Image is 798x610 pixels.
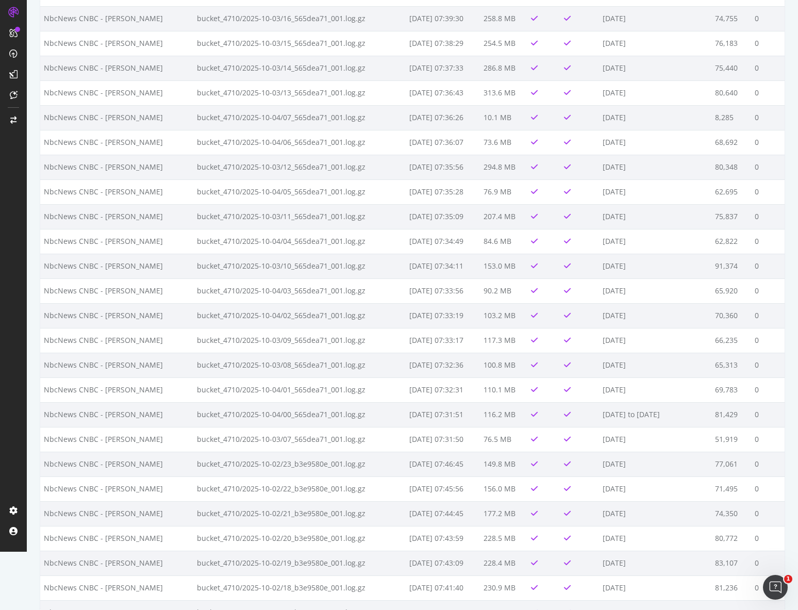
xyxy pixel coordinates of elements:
[751,476,785,501] td: 0
[480,328,527,353] td: 117.3 MB
[599,155,711,179] td: [DATE]
[599,229,711,254] td: [DATE]
[40,402,193,427] td: NbcNews CNBC - [PERSON_NAME]
[480,575,527,600] td: 230.9 MB
[480,278,527,303] td: 90.2 MB
[751,278,785,303] td: 0
[193,452,406,476] td: bucket_4710/2025-10-02/23_b3e9580e_001.log.gz
[751,303,785,328] td: 0
[599,105,711,130] td: [DATE]
[711,31,751,56] td: 76,183
[406,130,480,155] td: [DATE] 07:36:07
[480,6,527,31] td: 258.8 MB
[406,56,480,80] td: [DATE] 07:37:33
[406,155,480,179] td: [DATE] 07:35:56
[193,427,406,452] td: bucket_4710/2025-10-03/07_565dea71_001.log.gz
[711,377,751,402] td: 69,783
[40,377,193,402] td: NbcNews CNBC - [PERSON_NAME]
[711,303,751,328] td: 70,360
[711,105,751,130] td: 8,285
[406,526,480,551] td: [DATE] 07:43:59
[599,501,711,526] td: [DATE]
[480,130,527,155] td: 73.6 MB
[751,501,785,526] td: 0
[711,452,751,476] td: 77,061
[599,551,711,575] td: [DATE]
[406,303,480,328] td: [DATE] 07:33:19
[40,80,193,105] td: NbcNews CNBC - [PERSON_NAME]
[480,204,527,229] td: 207.4 MB
[711,526,751,551] td: 80,772
[40,328,193,353] td: NbcNews CNBC - [PERSON_NAME]
[40,254,193,278] td: NbcNews CNBC - [PERSON_NAME]
[40,229,193,254] td: NbcNews CNBC - [PERSON_NAME]
[406,6,480,31] td: [DATE] 07:39:30
[711,427,751,452] td: 51,919
[711,501,751,526] td: 74,350
[193,229,406,254] td: bucket_4710/2025-10-04/04_565dea71_001.log.gz
[751,56,785,80] td: 0
[480,501,527,526] td: 177.2 MB
[193,551,406,575] td: bucket_4710/2025-10-02/19_b3e9580e_001.log.gz
[711,80,751,105] td: 80,640
[711,328,751,353] td: 66,235
[599,130,711,155] td: [DATE]
[711,402,751,427] td: 81,429
[599,80,711,105] td: [DATE]
[751,179,785,204] td: 0
[193,328,406,353] td: bucket_4710/2025-10-03/09_565dea71_001.log.gz
[193,254,406,278] td: bucket_4710/2025-10-03/10_565dea71_001.log.gz
[40,427,193,452] td: NbcNews CNBC - [PERSON_NAME]
[480,476,527,501] td: 156.0 MB
[751,452,785,476] td: 0
[406,353,480,377] td: [DATE] 07:32:36
[406,31,480,56] td: [DATE] 07:38:29
[193,56,406,80] td: bucket_4710/2025-10-03/14_565dea71_001.log.gz
[599,476,711,501] td: [DATE]
[480,179,527,204] td: 76.9 MB
[599,204,711,229] td: [DATE]
[751,155,785,179] td: 0
[599,278,711,303] td: [DATE]
[193,501,406,526] td: bucket_4710/2025-10-02/21_b3e9580e_001.log.gz
[406,254,480,278] td: [DATE] 07:34:11
[193,204,406,229] td: bucket_4710/2025-10-03/11_565dea71_001.log.gz
[599,526,711,551] td: [DATE]
[406,179,480,204] td: [DATE] 07:35:28
[480,229,527,254] td: 84.6 MB
[480,452,527,476] td: 149.8 MB
[784,575,792,583] span: 1
[406,452,480,476] td: [DATE] 07:46:45
[599,377,711,402] td: [DATE]
[751,204,785,229] td: 0
[751,229,785,254] td: 0
[599,575,711,600] td: [DATE]
[711,204,751,229] td: 75,837
[406,551,480,575] td: [DATE] 07:43:09
[406,204,480,229] td: [DATE] 07:35:09
[40,526,193,551] td: NbcNews CNBC - [PERSON_NAME]
[480,80,527,105] td: 313.6 MB
[480,402,527,427] td: 116.2 MB
[406,328,480,353] td: [DATE] 07:33:17
[193,179,406,204] td: bucket_4710/2025-10-04/05_565dea71_001.log.gz
[751,526,785,551] td: 0
[193,130,406,155] td: bucket_4710/2025-10-04/06_565dea71_001.log.gz
[480,377,527,402] td: 110.1 MB
[751,31,785,56] td: 0
[40,303,193,328] td: NbcNews CNBC - [PERSON_NAME]
[599,6,711,31] td: [DATE]
[711,229,751,254] td: 62,822
[40,501,193,526] td: NbcNews CNBC - [PERSON_NAME]
[193,476,406,501] td: bucket_4710/2025-10-02/22_b3e9580e_001.log.gz
[751,328,785,353] td: 0
[480,353,527,377] td: 100.8 MB
[751,130,785,155] td: 0
[193,377,406,402] td: bucket_4710/2025-10-04/01_565dea71_001.log.gz
[406,278,480,303] td: [DATE] 07:33:56
[193,402,406,427] td: bucket_4710/2025-10-04/00_565dea71_001.log.gz
[711,155,751,179] td: 80,348
[599,402,711,427] td: [DATE] to [DATE]
[406,427,480,452] td: [DATE] 07:31:50
[711,254,751,278] td: 91,374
